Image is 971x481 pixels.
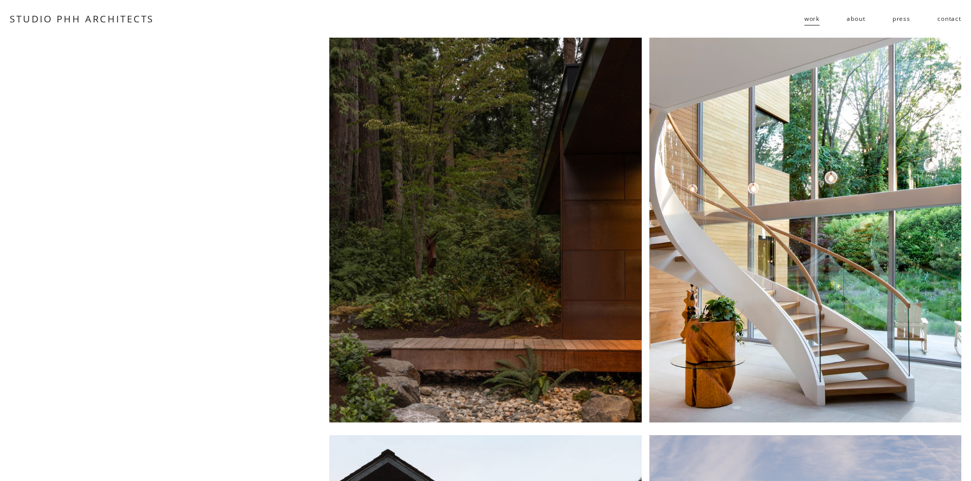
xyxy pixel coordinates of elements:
a: STUDIO PHH ARCHITECTS [10,12,154,25]
span: work [804,11,820,26]
a: folder dropdown [804,11,820,27]
a: about [847,11,865,27]
a: contact [937,11,961,27]
a: press [893,11,910,27]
